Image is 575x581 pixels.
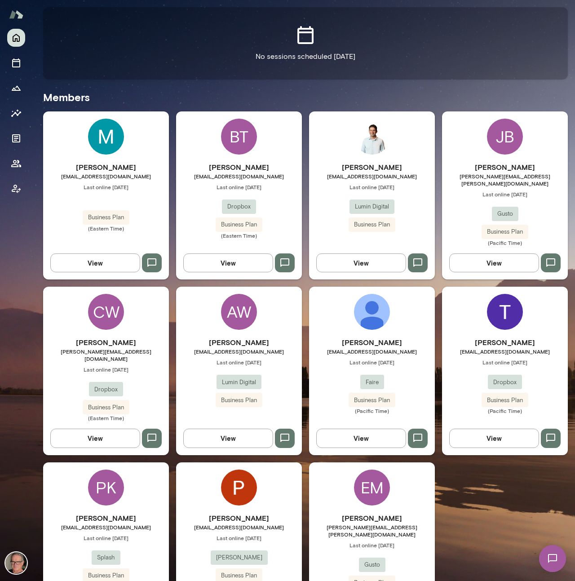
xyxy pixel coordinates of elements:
[482,227,528,236] span: Business Plan
[309,541,435,549] span: Last online [DATE]
[7,29,25,47] button: Home
[92,553,120,562] span: Splash
[7,180,25,198] button: Client app
[442,337,568,348] h6: [PERSON_NAME]
[309,513,435,523] h6: [PERSON_NAME]
[7,79,25,97] button: Growth Plan
[176,348,302,355] span: [EMAIL_ADDRESS][DOMAIN_NAME]
[256,51,355,62] p: No sessions scheduled [DATE]
[183,253,273,272] button: View
[176,534,302,541] span: Last online [DATE]
[309,183,435,191] span: Last online [DATE]
[183,429,273,448] button: View
[492,209,518,218] span: Gusto
[316,253,406,272] button: View
[83,571,129,580] span: Business Plan
[482,396,528,405] span: Business Plan
[7,54,25,72] button: Sessions
[176,359,302,366] span: Last online [DATE]
[43,90,568,104] h5: Members
[449,429,539,448] button: View
[176,513,302,523] h6: [PERSON_NAME]
[7,129,25,147] button: Documents
[88,119,124,155] img: Max Miller
[7,155,25,173] button: Members
[176,337,302,348] h6: [PERSON_NAME]
[176,523,302,531] span: [EMAIL_ADDRESS][DOMAIN_NAME]
[43,337,169,348] h6: [PERSON_NAME]
[83,403,129,412] span: Business Plan
[43,414,169,421] span: (Eastern Time)
[5,552,27,574] img: Geoff Apps
[309,523,435,538] span: [PERSON_NAME][EMAIL_ADDRESS][PERSON_NAME][DOMAIN_NAME]
[43,366,169,373] span: Last online [DATE]
[442,239,568,246] span: (Pacific Time)
[442,359,568,366] span: Last online [DATE]
[43,534,169,541] span: Last online [DATE]
[309,173,435,180] span: [EMAIL_ADDRESS][DOMAIN_NAME]
[354,119,390,155] img: Payam Nael
[442,407,568,414] span: (Pacific Time)
[43,183,169,191] span: Last online [DATE]
[176,232,302,239] span: (Eastern Time)
[216,571,262,580] span: Business Plan
[43,162,169,173] h6: [PERSON_NAME]
[50,253,140,272] button: View
[83,213,129,222] span: Business Plan
[487,119,523,155] div: JB
[442,173,568,187] span: [PERSON_NAME][EMAIL_ADDRESS][PERSON_NAME][DOMAIN_NAME]
[43,523,169,531] span: [EMAIL_ADDRESS][DOMAIN_NAME]
[354,470,390,506] div: EM
[50,429,140,448] button: View
[309,348,435,355] span: [EMAIL_ADDRESS][DOMAIN_NAME]
[176,162,302,173] h6: [PERSON_NAME]
[360,378,384,387] span: Faire
[309,337,435,348] h6: [PERSON_NAME]
[222,202,256,211] span: Dropbox
[354,294,390,330] img: Vasileios Papanikolaou
[43,513,169,523] h6: [PERSON_NAME]
[89,385,123,394] span: Dropbox
[221,470,257,506] img: Peter Lolley
[442,162,568,173] h6: [PERSON_NAME]
[316,429,406,448] button: View
[211,553,268,562] span: [PERSON_NAME]
[43,348,169,362] span: [PERSON_NAME][EMAIL_ADDRESS][DOMAIN_NAME]
[216,396,262,405] span: Business Plan
[176,183,302,191] span: Last online [DATE]
[88,294,124,330] div: CW
[176,173,302,180] span: [EMAIL_ADDRESS][DOMAIN_NAME]
[217,378,261,387] span: Lumin Digital
[487,294,523,330] img: Tony Xu
[309,407,435,414] span: (Pacific Time)
[442,191,568,198] span: Last online [DATE]
[221,119,257,155] div: BT
[216,220,262,229] span: Business Plan
[309,359,435,366] span: Last online [DATE]
[88,470,124,506] div: PK
[359,560,385,569] span: Gusto
[488,378,522,387] span: Dropbox
[43,173,169,180] span: [EMAIL_ADDRESS][DOMAIN_NAME]
[442,348,568,355] span: [EMAIL_ADDRESS][DOMAIN_NAME]
[309,162,435,173] h6: [PERSON_NAME]
[449,253,539,272] button: View
[7,104,25,122] button: Insights
[349,202,394,211] span: Lumin Digital
[349,396,395,405] span: Business Plan
[349,220,395,229] span: Business Plan
[221,294,257,330] div: AW
[9,6,23,23] img: Mento
[43,225,169,232] span: (Eastern Time)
